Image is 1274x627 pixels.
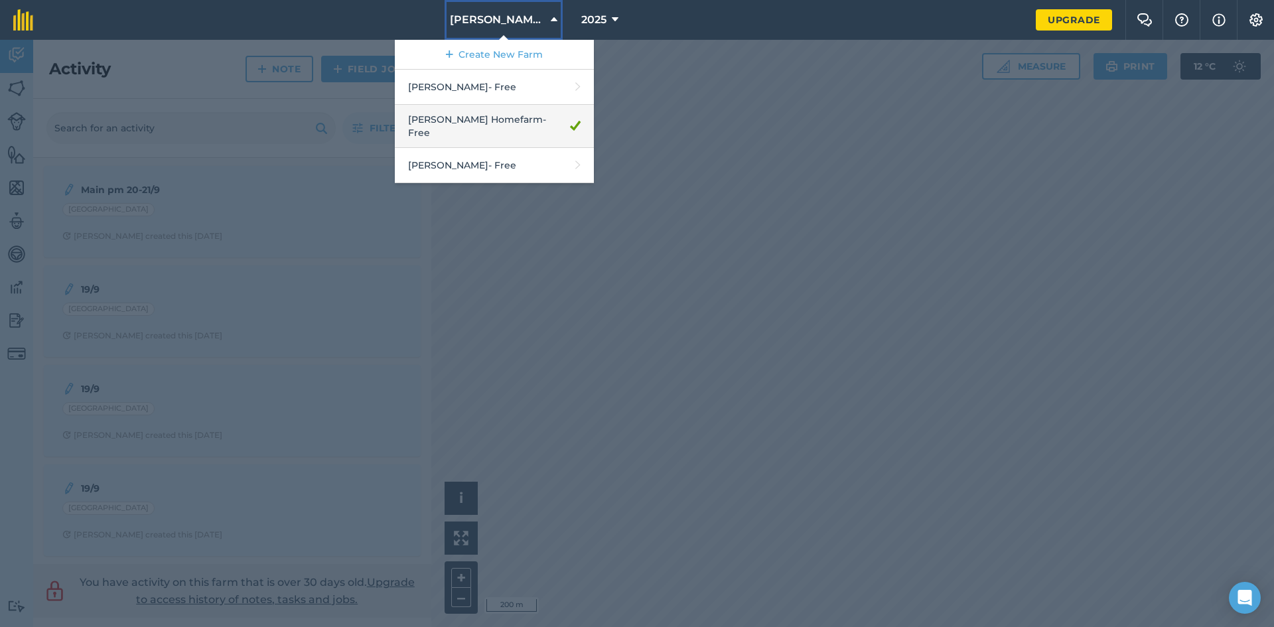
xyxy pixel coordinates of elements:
[395,148,594,183] a: [PERSON_NAME]- Free
[1137,13,1153,27] img: Two speech bubbles overlapping with the left bubble in the forefront
[1036,9,1112,31] a: Upgrade
[395,70,594,105] a: [PERSON_NAME]- Free
[13,9,33,31] img: fieldmargin Logo
[1248,13,1264,27] img: A cog icon
[581,12,606,28] span: 2025
[1212,12,1226,28] img: svg+xml;base64,PHN2ZyB4bWxucz0iaHR0cDovL3d3dy53My5vcmcvMjAwMC9zdmciIHdpZHRoPSIxNyIgaGVpZ2h0PSIxNy...
[395,40,594,70] a: Create New Farm
[1174,13,1190,27] img: A question mark icon
[1229,582,1261,614] div: Open Intercom Messenger
[450,12,545,28] span: [PERSON_NAME] Homefarm
[395,105,594,148] a: [PERSON_NAME] Homefarm- Free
